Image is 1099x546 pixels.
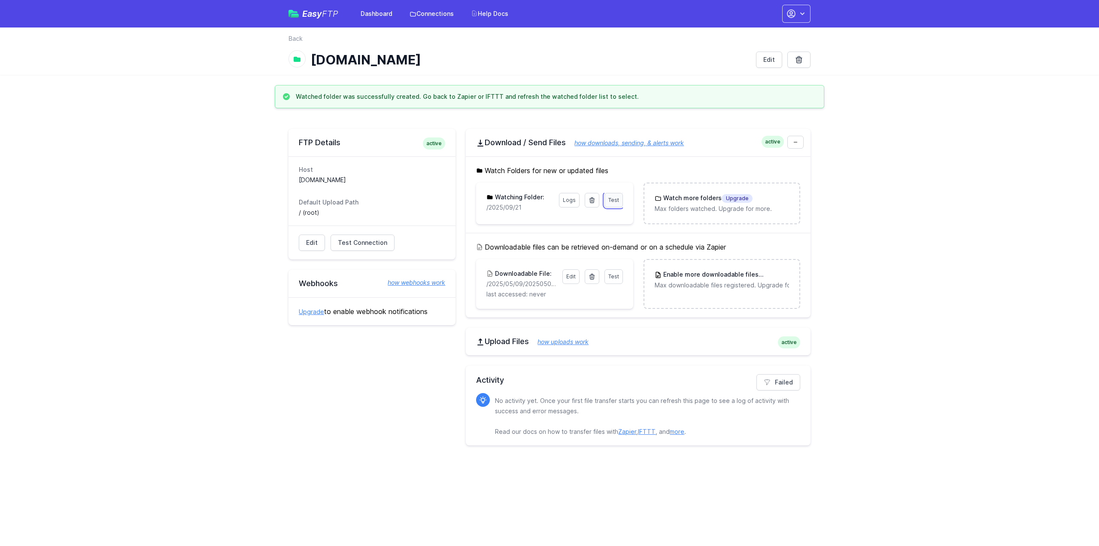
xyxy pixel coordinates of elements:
[322,9,338,19] span: FTP
[288,34,811,48] nav: Breadcrumb
[759,271,789,279] span: Upgrade
[379,278,445,287] a: how webhooks work
[296,92,639,101] h3: Watched folder was successfully created. Go back to Zapier or IFTTT and refresh the watched folde...
[486,290,622,299] p: last accessed: never
[778,336,800,348] span: active
[608,273,619,280] span: Test
[331,235,395,251] a: Test Connection
[756,52,782,68] a: Edit
[299,235,325,251] a: Edit
[644,183,799,223] a: Watch more foldersUpgrade Max folders watched. Upgrade for more.
[493,269,552,278] h3: Downloadable File:
[1056,503,1089,536] iframe: Drift Widget Chat Controller
[299,198,445,207] dt: Default Upload Path
[299,176,445,184] dd: [DOMAIN_NAME]
[299,137,445,148] h2: FTP Details
[476,137,800,148] h2: Download / Send Files
[529,338,589,345] a: how uploads work
[670,428,684,435] a: more
[288,34,303,43] a: Back
[288,297,455,325] div: to enable webhook notifications
[299,308,324,315] a: Upgrade
[299,278,445,289] h2: Webhooks
[288,9,338,18] a: EasyFTP
[756,374,800,390] a: Failed
[288,10,299,18] img: easyftp_logo.png
[655,281,789,290] p: Max downloadable files registered. Upgrade for more.
[493,193,544,201] h3: Watching Folder:
[423,137,445,149] span: active
[355,6,398,21] a: Dashboard
[466,6,513,21] a: Help Docs
[486,280,557,288] p: /2025/05/09/20250509171559_inbound_0422652309_0756011820.mp3
[476,165,800,176] h5: Watch Folders for new or updated files
[655,204,789,213] p: Max folders watched. Upgrade for more.
[562,269,580,284] a: Edit
[566,139,684,146] a: how downloads, sending, & alerts work
[404,6,459,21] a: Connections
[644,260,799,300] a: Enable more downloadable filesUpgrade Max downloadable files registered. Upgrade for more.
[486,203,553,212] p: /2025/09/21
[338,238,387,247] span: Test Connection
[495,396,793,437] p: No activity yet. Once your first file transfer starts you can refresh this page to see a log of a...
[559,193,580,207] a: Logs
[662,270,789,279] h3: Enable more downloadable files
[618,428,636,435] a: Zapier
[299,165,445,174] dt: Host
[476,374,800,386] h2: Activity
[302,9,338,18] span: Easy
[608,197,619,203] span: Test
[722,194,753,203] span: Upgrade
[604,193,623,207] a: Test
[638,428,656,435] a: IFTTT
[762,136,784,148] span: active
[476,242,800,252] h5: Downloadable files can be retrieved on-demand or on a schedule via Zapier
[476,336,800,347] h2: Upload Files
[662,194,753,203] h3: Watch more folders
[604,269,623,284] a: Test
[311,52,749,67] h1: [DOMAIN_NAME]
[299,208,445,217] dd: / (root)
